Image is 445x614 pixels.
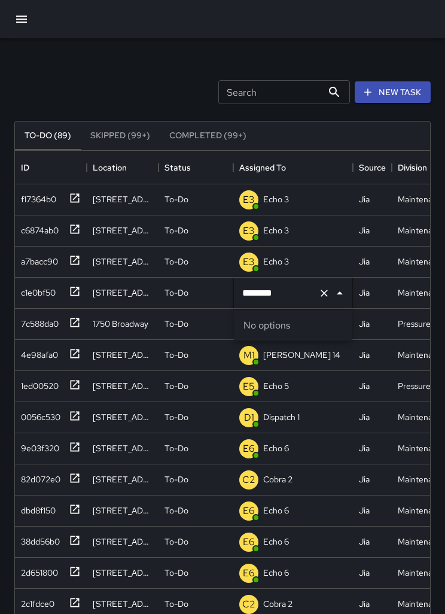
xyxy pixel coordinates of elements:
div: 1212 Webster Street [93,536,153,548]
div: 1618 Telegraph Avenue [93,567,153,579]
div: 9e03f320 [16,437,59,454]
div: Jia [359,567,370,579]
div: 1500 Broadway [93,473,153,485]
p: To-Do [164,349,188,361]
p: E6 [243,504,255,518]
p: To-Do [164,567,188,579]
button: Close [331,285,348,302]
div: Jia [359,598,370,610]
p: D1 [244,411,254,425]
div: 1776 Broadway [93,504,153,516]
div: Jia [359,349,370,361]
p: To-Do [164,442,188,454]
button: Clear [316,285,333,302]
div: Jia [359,380,370,392]
button: To-Do (89) [15,121,81,150]
div: Jia [359,473,370,485]
div: No options [234,310,352,341]
div: 1707 Webster Street [93,256,153,268]
p: Echo 6 [263,536,289,548]
div: 1750 Broadway [93,318,148,330]
div: 2d651800 [16,562,58,579]
p: Echo 6 [263,504,289,516]
button: New Task [355,81,431,104]
p: To-Do [164,287,188,299]
p: To-Do [164,536,188,548]
p: E6 [243,566,255,580]
div: Jia [359,193,370,205]
div: 0056c530 [16,406,60,423]
div: c6874ab0 [16,220,59,236]
button: Skipped (99+) [81,121,160,150]
div: 1500 Broadway [93,442,153,454]
p: C2 [242,473,255,487]
p: E6 [243,442,255,456]
div: c1e0bf50 [16,282,56,299]
p: Echo 3 [263,224,289,236]
div: ID [15,151,87,184]
div: Assigned To [233,151,353,184]
div: 1437 Franklin Street [93,380,153,392]
div: Jia [359,442,370,454]
p: To-Do [164,598,188,610]
div: Jia [359,256,370,268]
div: 38dd56b0 [16,531,60,548]
p: Echo 3 [263,256,289,268]
div: Jia [359,411,370,423]
div: Source [353,151,392,184]
p: Echo 3 [263,193,289,205]
p: Cobra 2 [263,598,292,610]
div: ID [21,151,29,184]
div: 902 Washington Street [93,349,153,361]
p: To-Do [164,318,188,330]
p: Echo 6 [263,442,289,454]
p: To-Do [164,380,188,392]
button: Completed (99+) [160,121,256,150]
p: E3 [243,193,255,207]
div: 1ed00520 [16,375,59,392]
p: Echo 6 [263,567,289,579]
p: [PERSON_NAME] 14 [263,349,340,361]
div: Jia [359,287,370,299]
div: Status [159,151,233,184]
div: 1739 Broadway [93,411,153,423]
div: 415 West Grand Avenue [93,598,153,610]
p: To-Do [164,411,188,423]
p: E3 [243,224,255,238]
div: 2295 Broadway [93,224,153,236]
div: a7bacc90 [16,251,58,268]
p: Echo 5 [263,380,289,392]
p: To-Do [164,193,188,205]
div: 4e98afa0 [16,344,58,361]
div: Jia [359,224,370,236]
p: To-Do [164,224,188,236]
div: Jia [359,536,370,548]
div: 755 Franklin Street [93,193,153,205]
div: Location [93,151,127,184]
div: Jia [359,504,370,516]
div: Status [164,151,191,184]
p: E6 [243,535,255,549]
p: E3 [243,255,255,269]
div: Location [87,151,159,184]
div: dbd8f150 [16,500,56,516]
p: Dispatch 1 [263,411,300,423]
div: 7c588da0 [16,313,59,330]
div: 82d072e0 [16,469,60,485]
p: To-Do [164,504,188,516]
div: Jia [359,318,370,330]
p: To-Do [164,473,188,485]
p: C2 [242,597,255,612]
p: Cobra 2 [263,473,292,485]
p: M1 [243,348,255,363]
div: Assigned To [239,151,286,184]
div: 1501 Broadway [93,287,153,299]
div: 2c1fdce0 [16,593,54,610]
p: To-Do [164,256,188,268]
div: Source [359,151,386,184]
p: E5 [243,379,255,394]
div: Division [398,151,427,184]
div: f17364b0 [16,189,56,205]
